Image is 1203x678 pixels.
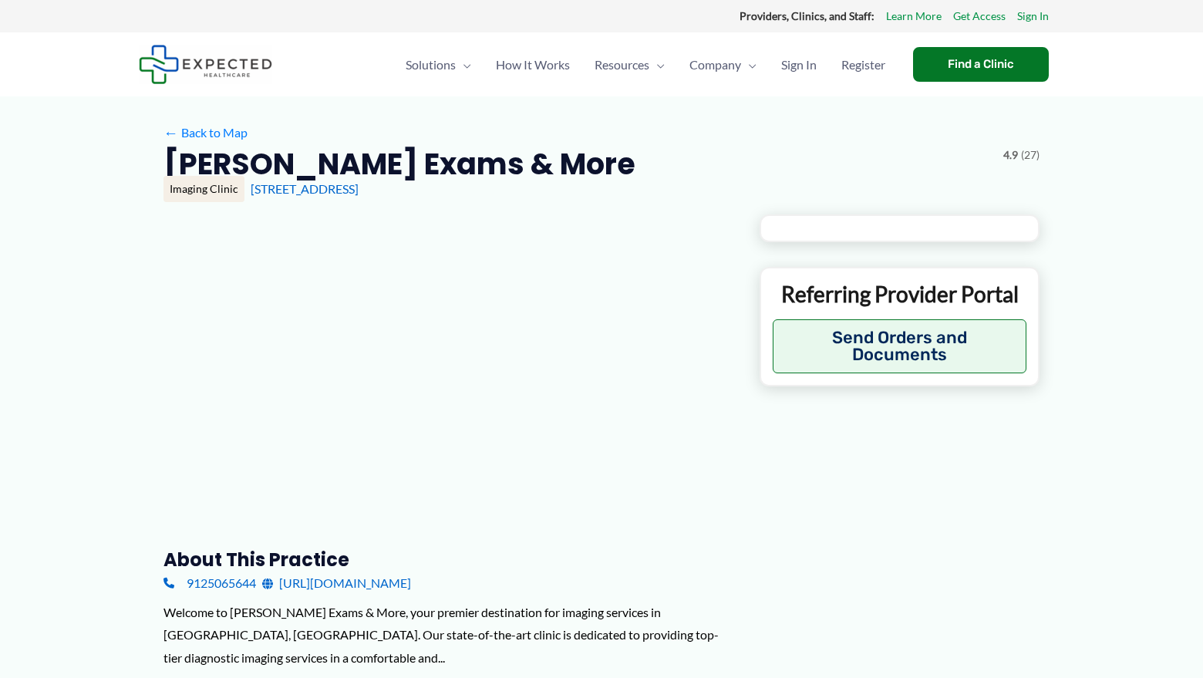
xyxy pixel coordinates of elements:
[1017,6,1049,26] a: Sign In
[769,38,829,92] a: Sign In
[163,176,244,202] div: Imaging Clinic
[953,6,1006,26] a: Get Access
[773,319,1026,373] button: Send Orders and Documents
[262,572,411,595] a: [URL][DOMAIN_NAME]
[496,38,570,92] span: How It Works
[393,38,898,92] nav: Primary Site Navigation
[841,38,885,92] span: Register
[251,181,359,196] a: [STREET_ADDRESS]
[163,548,735,572] h3: About this practice
[406,38,456,92] span: Solutions
[163,125,178,140] span: ←
[886,6,942,26] a: Learn More
[163,145,635,183] h2: [PERSON_NAME] Exams & More
[741,38,757,92] span: Menu Toggle
[393,38,484,92] a: SolutionsMenu Toggle
[456,38,471,92] span: Menu Toggle
[484,38,582,92] a: How It Works
[163,601,735,670] div: Welcome to [PERSON_NAME] Exams & More, your premier destination for imaging services in [GEOGRAPH...
[649,38,665,92] span: Menu Toggle
[677,38,769,92] a: CompanyMenu Toggle
[689,38,741,92] span: Company
[829,38,898,92] a: Register
[1021,145,1040,165] span: (27)
[582,38,677,92] a: ResourcesMenu Toggle
[1003,145,1018,165] span: 4.9
[773,280,1026,308] p: Referring Provider Portal
[740,9,874,22] strong: Providers, Clinics, and Staff:
[163,121,248,144] a: ←Back to Map
[139,45,272,84] img: Expected Healthcare Logo - side, dark font, small
[913,47,1049,82] a: Find a Clinic
[595,38,649,92] span: Resources
[781,38,817,92] span: Sign In
[163,572,256,595] a: 9125065644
